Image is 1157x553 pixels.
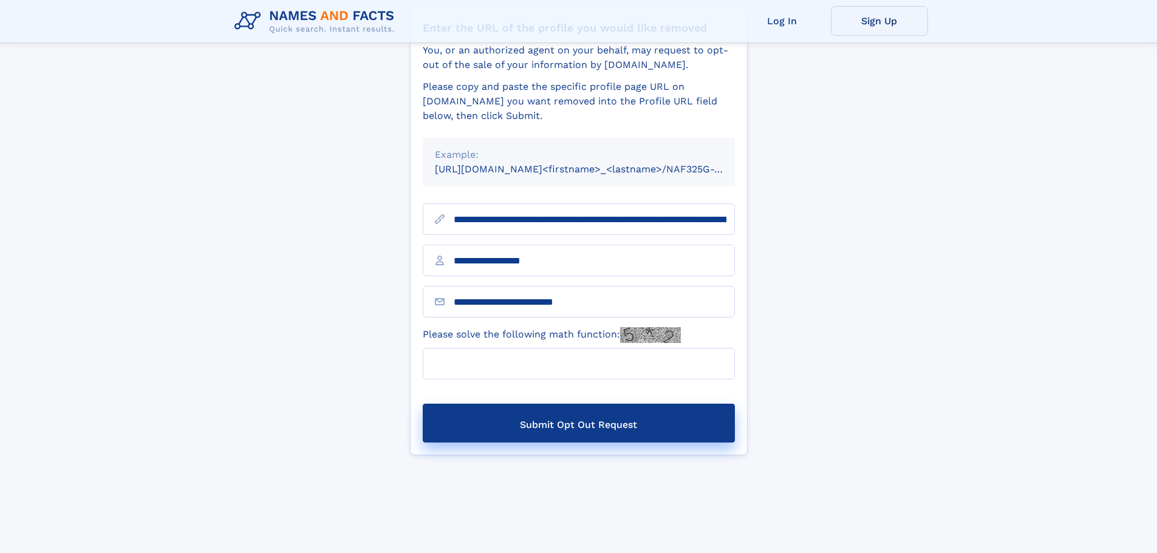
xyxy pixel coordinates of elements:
[423,404,735,443] button: Submit Opt Out Request
[435,163,758,175] small: [URL][DOMAIN_NAME]<firstname>_<lastname>/NAF325G-xxxxxxxx
[734,6,831,36] a: Log In
[230,5,404,38] img: Logo Names and Facts
[423,327,681,343] label: Please solve the following math function:
[423,43,735,72] div: You, or an authorized agent on your behalf, may request to opt-out of the sale of your informatio...
[435,148,723,162] div: Example:
[423,80,735,123] div: Please copy and paste the specific profile page URL on [DOMAIN_NAME] you want removed into the Pr...
[831,6,928,36] a: Sign Up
